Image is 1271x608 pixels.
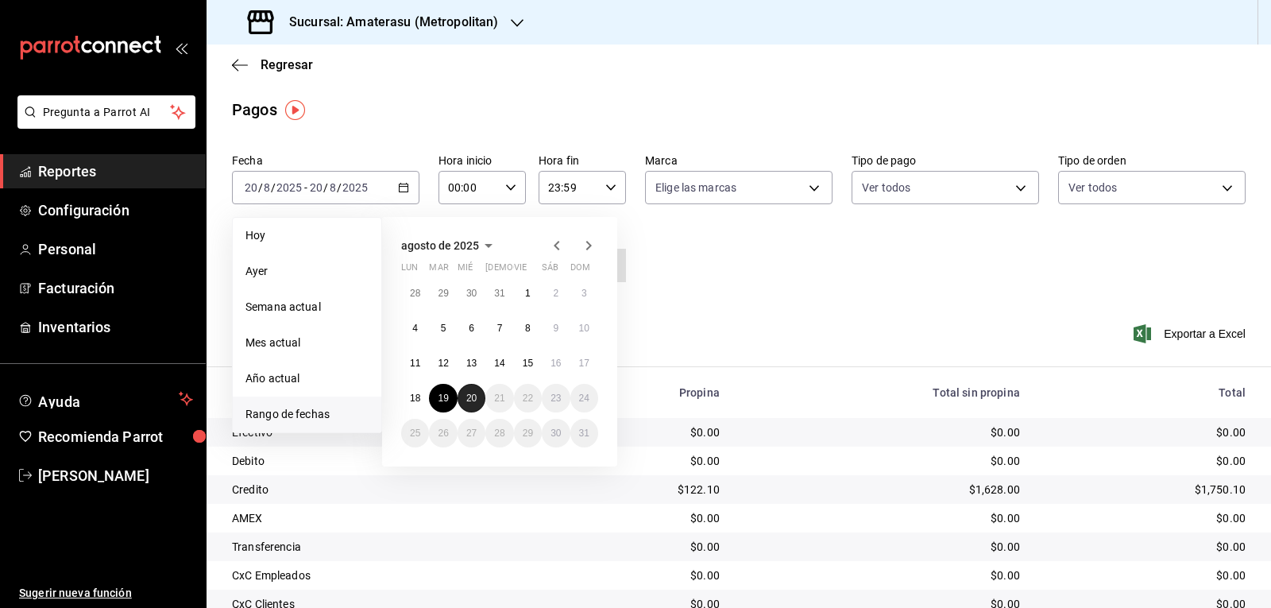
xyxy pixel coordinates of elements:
[401,314,429,343] button: 4 de agosto de 2025
[410,393,420,404] abbr: 18 de agosto de 2025
[175,41,187,54] button: open_drawer_menu
[43,104,171,121] span: Pregunta a Parrot AI
[245,406,369,423] span: Rango de fechas
[304,181,307,194] span: -
[579,323,589,334] abbr: 10 de agosto de 2025
[458,419,485,447] button: 27 de agosto de 2025
[458,279,485,308] button: 30 de julio de 2025
[329,181,337,194] input: --
[485,279,513,308] button: 31 de julio de 2025
[485,384,513,412] button: 21 de agosto de 2025
[429,279,457,308] button: 29 de julio de 2025
[551,393,561,404] abbr: 23 de agosto de 2025
[494,393,504,404] abbr: 21 de agosto de 2025
[38,426,193,447] span: Recomienda Parrot
[514,384,542,412] button: 22 de agosto de 2025
[245,299,369,316] span: Semana actual
[285,100,305,120] img: Tooltip marker
[1045,482,1246,498] div: $1,750.10
[466,393,477,404] abbr: 20 de agosto de 2025
[19,585,193,602] span: Sugerir nueva función
[271,181,276,194] span: /
[429,349,457,378] button: 12 de agosto de 2025
[401,384,429,412] button: 18 de agosto de 2025
[542,384,570,412] button: 23 de agosto de 2025
[570,314,598,343] button: 10 de agosto de 2025
[232,57,313,72] button: Regresar
[466,358,477,369] abbr: 13 de agosto de 2025
[232,567,539,583] div: CxC Empleados
[1137,324,1246,343] button: Exportar a Excel
[38,199,193,221] span: Configuración
[553,323,558,334] abbr: 9 de agosto de 2025
[485,419,513,447] button: 28 de agosto de 2025
[232,510,539,526] div: AMEX
[429,419,457,447] button: 26 de agosto de 2025
[232,482,539,498] div: Credito
[542,349,570,378] button: 16 de agosto de 2025
[745,567,1020,583] div: $0.00
[485,349,513,378] button: 14 de agosto de 2025
[579,428,589,439] abbr: 31 de agosto de 2025
[438,358,448,369] abbr: 12 de agosto de 2025
[401,349,429,378] button: 11 de agosto de 2025
[1045,510,1246,526] div: $0.00
[525,323,531,334] abbr: 8 de agosto de 2025
[438,288,448,299] abbr: 29 de julio de 2025
[570,419,598,447] button: 31 de agosto de 2025
[309,181,323,194] input: --
[438,428,448,439] abbr: 26 de agosto de 2025
[497,323,503,334] abbr: 7 de agosto de 2025
[438,393,448,404] abbr: 19 de agosto de 2025
[1045,567,1246,583] div: $0.00
[485,262,579,279] abbr: jueves
[570,349,598,378] button: 17 de agosto de 2025
[494,428,504,439] abbr: 28 de agosto de 2025
[458,384,485,412] button: 20 de agosto de 2025
[458,262,473,279] abbr: miércoles
[410,428,420,439] abbr: 25 de agosto de 2025
[429,262,448,279] abbr: martes
[38,161,193,182] span: Reportes
[458,314,485,343] button: 6 de agosto de 2025
[401,279,429,308] button: 28 de julio de 2025
[438,155,526,166] label: Hora inicio
[1045,424,1246,440] div: $0.00
[38,277,193,299] span: Facturación
[745,386,1020,399] div: Total sin propina
[565,567,720,583] div: $0.00
[525,288,531,299] abbr: 1 de agosto de 2025
[745,510,1020,526] div: $0.00
[570,279,598,308] button: 3 de agosto de 2025
[232,98,277,122] div: Pagos
[862,180,910,196] span: Ver todos
[412,323,418,334] abbr: 4 de agosto de 2025
[441,323,446,334] abbr: 5 de agosto de 2025
[514,419,542,447] button: 29 de agosto de 2025
[323,181,328,194] span: /
[514,349,542,378] button: 15 de agosto de 2025
[245,227,369,244] span: Hoy
[458,349,485,378] button: 13 de agosto de 2025
[581,288,587,299] abbr: 3 de agosto de 2025
[11,115,195,132] a: Pregunta a Parrot AI
[245,263,369,280] span: Ayer
[542,419,570,447] button: 30 de agosto de 2025
[494,358,504,369] abbr: 14 de agosto de 2025
[38,238,193,260] span: Personal
[276,13,498,32] h3: Sucursal: Amaterasu (Metropolitan)
[401,262,418,279] abbr: lunes
[514,314,542,343] button: 8 de agosto de 2025
[553,288,558,299] abbr: 2 de agosto de 2025
[542,262,558,279] abbr: sábado
[645,155,833,166] label: Marca
[232,155,419,166] label: Fecha
[852,155,1039,166] label: Tipo de pago
[244,181,258,194] input: --
[466,288,477,299] abbr: 30 de julio de 2025
[401,239,479,252] span: agosto de 2025
[38,465,193,486] span: [PERSON_NAME]
[745,539,1020,555] div: $0.00
[429,384,457,412] button: 19 de agosto de 2025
